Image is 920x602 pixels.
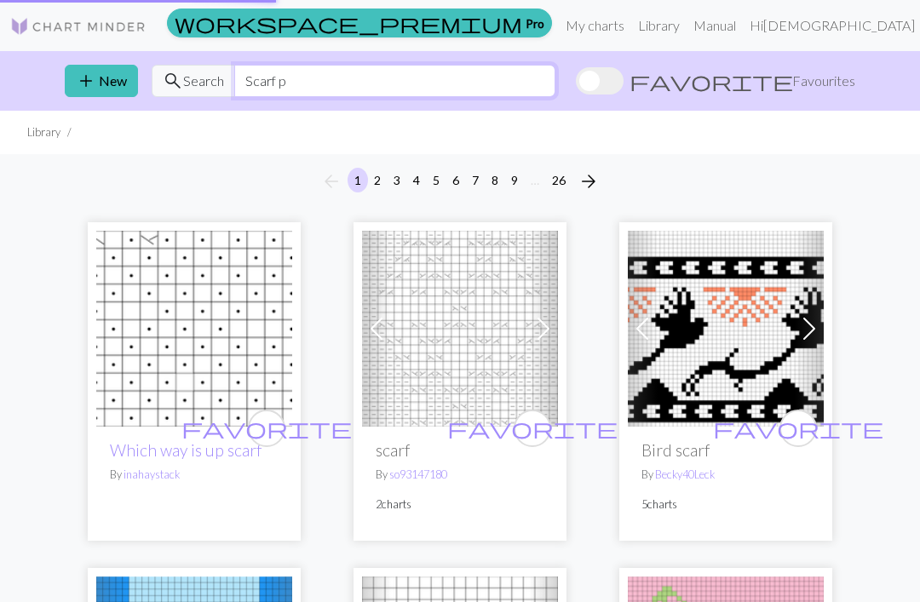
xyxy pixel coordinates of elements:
i: favourite [447,411,618,445]
button: Next [572,168,606,195]
span: favorite [181,415,352,441]
button: favourite [779,410,817,447]
a: scarf [362,318,558,335]
i: Next [578,171,599,192]
button: 8 [485,168,505,192]
span: favorite [447,415,618,441]
nav: Page navigation [314,168,606,195]
label: Show favourites [576,65,855,97]
button: favourite [248,410,285,447]
a: so93147180 [389,467,447,481]
a: Manual [687,9,743,43]
button: 6 [446,168,466,192]
button: 3 [387,168,407,192]
a: inahaystack [124,467,180,481]
span: workspace_premium [175,11,522,35]
i: favourite [181,411,352,445]
button: 26 [545,168,572,192]
a: Pro [167,9,552,37]
button: 5 [426,168,446,192]
li: Library [27,124,60,140]
span: arrow_forward [578,169,599,193]
button: 7 [465,168,486,192]
img: Which way is up scarf [96,231,292,427]
p: By [641,467,810,483]
h2: scarf [376,440,544,460]
button: New [65,65,138,97]
span: favorite [713,415,883,441]
img: Logo [10,16,147,37]
a: Library [631,9,687,43]
button: 2 [367,168,388,192]
span: Search [183,71,224,91]
p: By [110,467,279,483]
button: 4 [406,168,427,192]
button: favourite [514,410,551,447]
p: 5 charts [641,496,810,513]
span: search [163,69,183,93]
h2: Bird scarf [641,440,810,460]
a: Which way is up scarf [110,440,262,460]
p: By [376,467,544,483]
i: favourite [713,411,883,445]
span: favorite [630,69,793,93]
span: Favourites [792,71,855,91]
a: My charts [559,9,631,43]
span: add [76,69,96,93]
p: 2 charts [376,496,544,513]
img: scarf [362,231,558,427]
a: Becky40Leck [655,467,715,481]
button: 9 [504,168,525,192]
a: Quetzal [628,318,824,335]
a: Which way is up scarf [96,318,292,335]
img: Quetzal [628,231,824,427]
button: 1 [348,168,368,192]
